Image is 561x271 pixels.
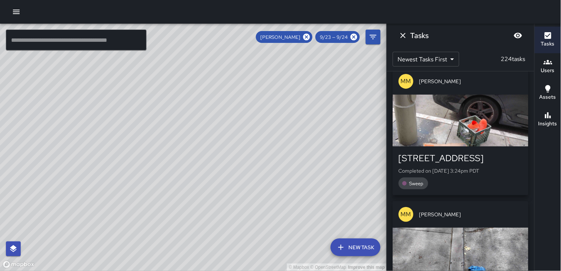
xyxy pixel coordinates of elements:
[256,34,305,40] span: [PERSON_NAME]
[315,31,360,43] div: 9/23 — 9/24
[315,34,352,40] span: 9/23 — 9/24
[535,106,561,133] button: Insights
[256,31,312,43] div: [PERSON_NAME]
[540,93,556,101] h6: Assets
[538,120,557,128] h6: Insights
[535,27,561,53] button: Tasks
[331,238,381,256] button: New Task
[393,68,528,195] button: MM[PERSON_NAME][STREET_ADDRESS]Completed on [DATE] 3:24pm PDTSweep
[405,180,428,187] span: Sweep
[419,78,523,85] span: [PERSON_NAME]
[399,167,523,175] p: Completed on [DATE] 3:24pm PDT
[541,67,555,75] h6: Users
[511,28,525,43] button: Blur
[366,30,381,44] button: Filters
[399,152,523,164] div: [STREET_ADDRESS]
[498,55,528,64] p: 224 tasks
[401,77,411,86] p: MM
[535,80,561,106] button: Assets
[419,211,523,218] span: [PERSON_NAME]
[401,210,411,219] p: MM
[396,28,410,43] button: Dismiss
[541,40,555,48] h6: Tasks
[410,30,429,41] h6: Tasks
[393,52,459,67] div: Newest Tasks First
[535,53,561,80] button: Users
